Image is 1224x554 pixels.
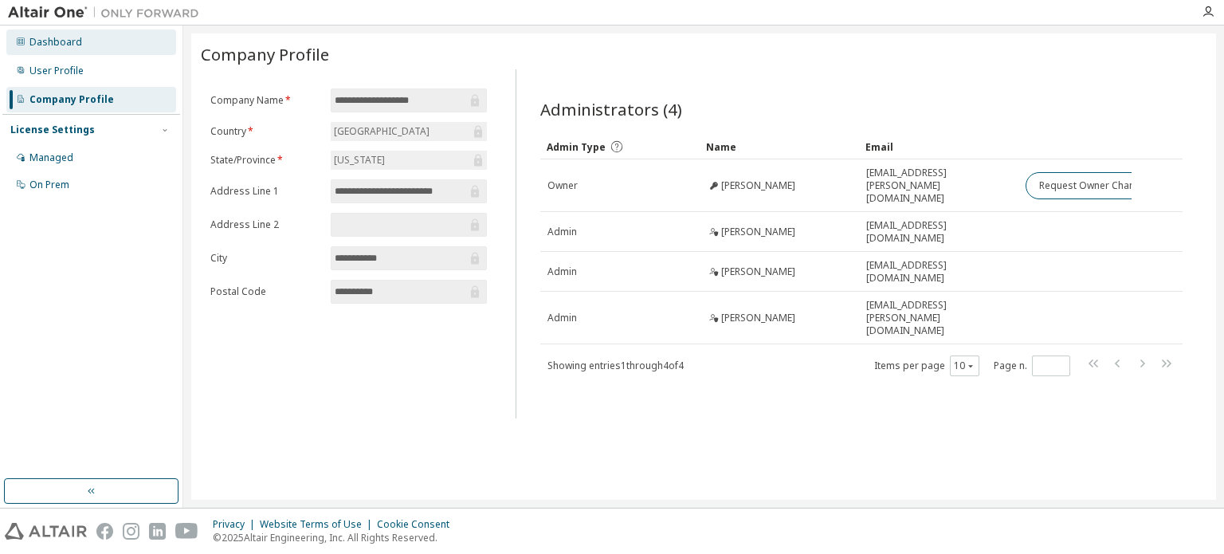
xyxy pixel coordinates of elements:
span: Admin [547,265,577,278]
div: Website Terms of Use [260,518,377,531]
span: [EMAIL_ADDRESS][DOMAIN_NAME] [866,259,1011,285]
span: [PERSON_NAME] [721,265,795,278]
div: On Prem [29,179,69,191]
img: facebook.svg [96,523,113,540]
div: [GEOGRAPHIC_DATA] [331,122,487,141]
span: Admin [547,312,577,324]
div: [GEOGRAPHIC_DATA] [331,123,432,140]
div: Dashboard [29,36,82,49]
span: Company Profile [201,43,329,65]
span: [EMAIL_ADDRESS][PERSON_NAME][DOMAIN_NAME] [866,167,1011,205]
img: linkedin.svg [149,523,166,540]
label: City [210,252,321,265]
span: [PERSON_NAME] [721,179,795,192]
div: Name [706,134,853,159]
div: Email [865,134,1012,159]
div: [US_STATE] [331,151,387,169]
button: Request Owner Change [1026,172,1160,199]
button: 10 [954,360,975,372]
span: [PERSON_NAME] [721,312,795,324]
div: Managed [29,151,73,164]
div: License Settings [10,124,95,136]
div: Cookie Consent [377,518,459,531]
span: Administrators (4) [540,98,682,120]
span: Admin Type [547,140,606,154]
div: Company Profile [29,93,114,106]
label: Country [210,125,321,138]
span: [EMAIL_ADDRESS][PERSON_NAME][DOMAIN_NAME] [866,299,1011,337]
span: Owner [547,179,578,192]
p: © 2025 Altair Engineering, Inc. All Rights Reserved. [213,531,459,544]
label: Address Line 2 [210,218,321,231]
label: Postal Code [210,285,321,298]
span: [PERSON_NAME] [721,226,795,238]
span: Items per page [874,356,979,376]
div: User Profile [29,65,84,77]
img: Altair One [8,5,207,21]
img: instagram.svg [123,523,139,540]
label: Company Name [210,94,321,107]
label: State/Province [210,154,321,167]
span: Page n. [994,356,1070,376]
div: Privacy [213,518,260,531]
img: youtube.svg [175,523,198,540]
label: Address Line 1 [210,185,321,198]
div: [US_STATE] [331,151,487,170]
span: Showing entries 1 through 4 of 4 [547,359,684,372]
span: Admin [547,226,577,238]
span: [EMAIL_ADDRESS][DOMAIN_NAME] [866,219,1011,245]
img: altair_logo.svg [5,523,87,540]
